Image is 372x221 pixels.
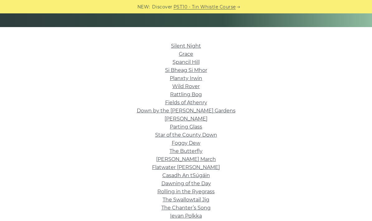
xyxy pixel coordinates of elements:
a: The Butterfly [169,148,203,154]
a: The Swallowtail Jig [163,197,209,203]
a: [PERSON_NAME] March [156,157,216,162]
a: Fields of Athenry [165,100,207,106]
a: Rolling in the Ryegrass [157,189,215,195]
a: Dawning of the Day [161,181,211,187]
a: Wild Rover [172,84,200,90]
a: Foggy Dew [172,140,200,146]
a: Grace [179,51,193,57]
a: PST10 - Tin Whistle Course [174,3,236,11]
a: Down by the [PERSON_NAME] Gardens [137,108,236,114]
a: Ievan Polkka [170,213,202,219]
span: NEW: [137,3,150,11]
a: The Chanter’s Song [161,205,211,211]
span: Discover [152,3,173,11]
a: Star of the County Down [155,132,217,138]
a: Silent Night [171,43,201,49]
a: Rattling Bog [170,92,202,98]
a: Planxty Irwin [170,76,202,82]
a: Parting Glass [170,124,202,130]
a: Flatwater [PERSON_NAME] [152,165,220,171]
a: Casadh An tSúgáin [162,173,210,179]
a: Si­ Bheag Si­ Mhor [165,68,207,73]
a: Spancil Hill [173,59,200,65]
a: [PERSON_NAME] [165,116,207,122]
